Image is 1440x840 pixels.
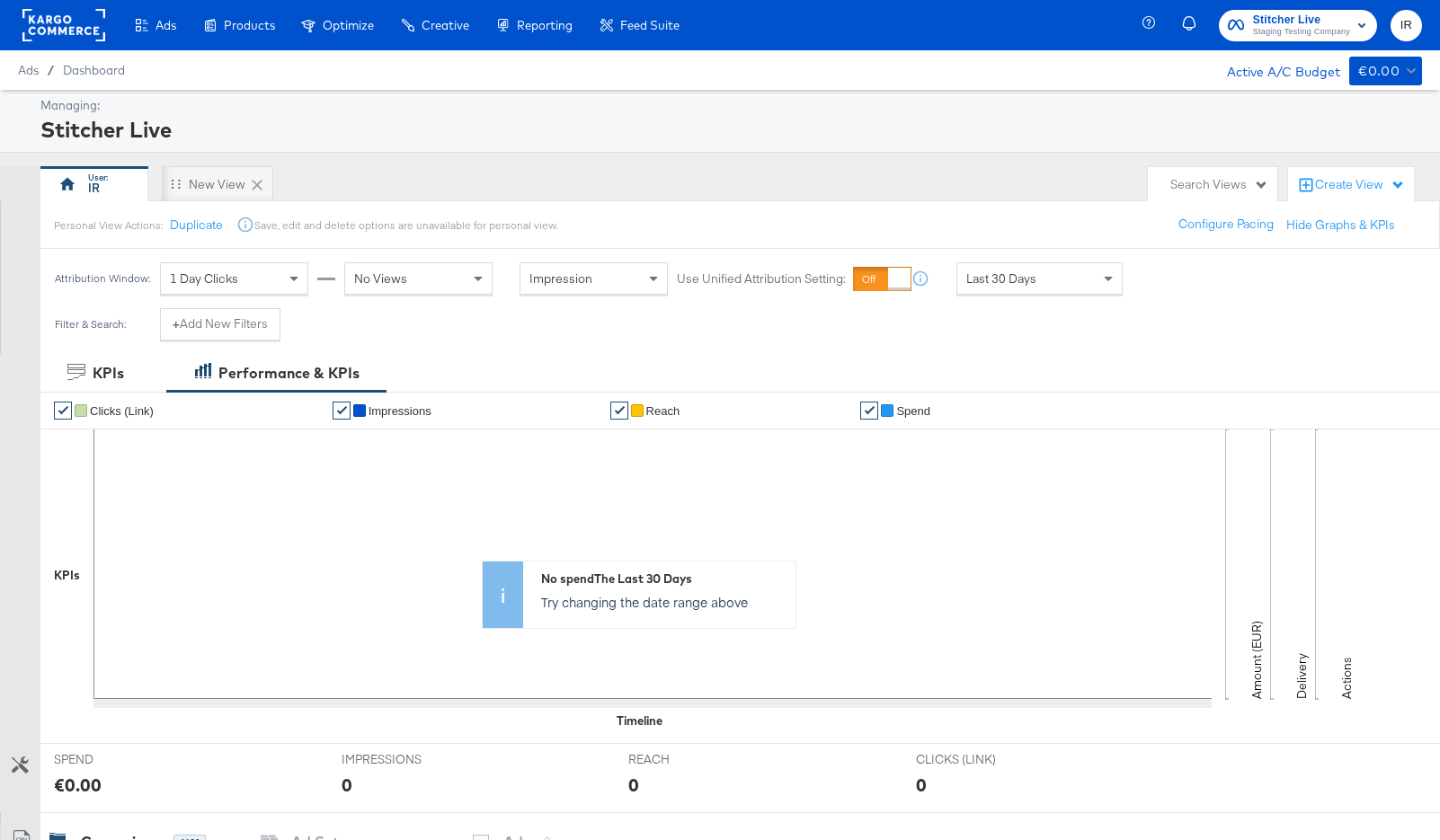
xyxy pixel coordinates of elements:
[93,363,124,384] div: KPIs
[529,270,592,287] span: Impression
[54,402,72,420] a: ✔
[1349,57,1422,85] button: €0.00
[1315,176,1405,194] div: Create View
[224,18,275,32] span: Products
[63,63,125,77] a: Dashboard
[342,772,352,798] div: 0
[88,180,100,197] div: IR
[1358,60,1400,83] div: €0.00
[896,404,930,418] span: Spend
[541,570,787,588] div: No spend The Last 30 Days
[354,270,407,287] span: No Views
[54,318,127,331] div: Filter & Search:
[517,18,573,32] span: Reporting
[90,404,154,418] span: Clicks (Link)
[646,404,680,418] span: Reach
[1208,57,1340,84] div: Active A/C Budget
[1219,10,1377,41] button: Stitcher LiveStaging Testing Company
[620,18,680,32] span: Feed Suite
[966,270,1036,287] span: Last 30 Days
[541,593,787,611] p: Try changing the date range above
[1398,15,1415,36] span: IR
[218,363,360,384] div: Performance & KPIs
[171,179,181,189] div: Drag to reorder tab
[54,772,102,798] div: €0.00
[54,218,163,233] div: Personal View Actions:
[610,402,628,420] a: ✔
[1391,10,1422,41] button: IR
[1170,176,1268,193] div: Search Views
[1253,11,1350,30] span: Stitcher Live
[39,63,63,77] span: /
[18,63,39,77] span: Ads
[189,176,245,193] div: New View
[1253,25,1350,40] span: Staging Testing Company
[628,772,639,798] div: 0
[1286,217,1395,234] button: Hide Graphs & KPIs
[628,751,763,768] span: REACH
[916,772,927,798] div: 0
[173,315,180,332] strong: +
[1166,208,1286,241] button: Configure Pacing
[170,270,238,287] span: 1 Day Clicks
[677,270,846,287] label: Use Unified Attribution Setting:
[160,308,280,340] button: +Add New Filters
[54,751,189,768] span: SPEND
[342,751,476,768] span: IMPRESSIONS
[54,272,151,285] div: Attribution Window:
[254,218,557,233] div: Save, edit and delete options are unavailable for personal view.
[170,217,223,234] button: Duplicate
[333,402,351,420] a: ✔
[323,18,374,32] span: Optimize
[40,97,1418,114] div: Managing:
[916,751,1051,768] span: CLICKS (LINK)
[156,18,176,32] span: Ads
[860,402,878,420] a: ✔
[369,404,431,418] span: Impressions
[40,114,1418,145] div: Stitcher Live
[422,18,469,32] span: Creative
